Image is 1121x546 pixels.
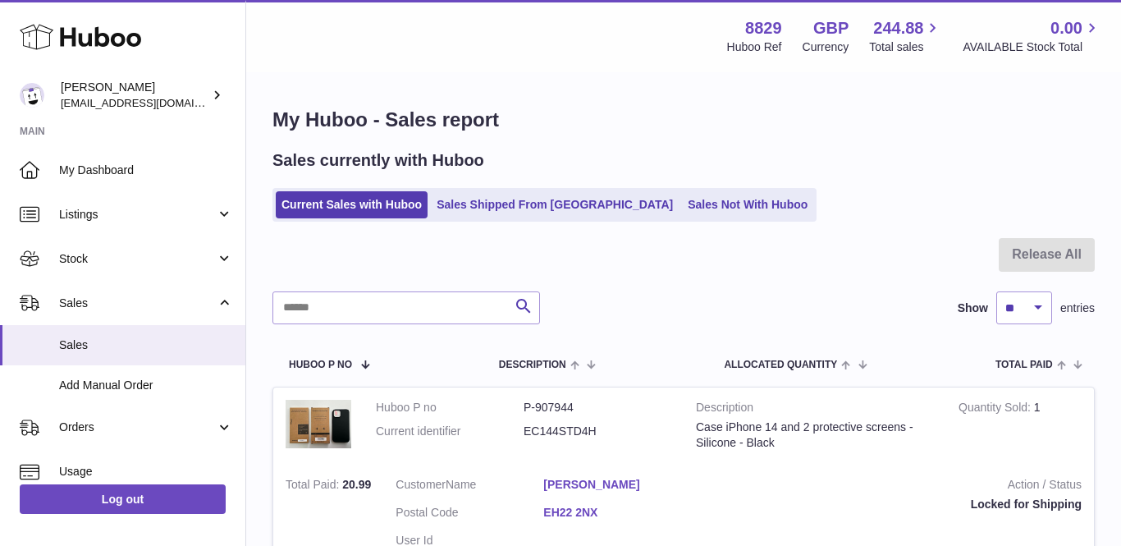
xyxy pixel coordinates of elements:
[272,107,1095,133] h1: My Huboo - Sales report
[1060,301,1095,316] span: entries
[716,477,1082,497] strong: Action / Status
[543,477,691,493] a: [PERSON_NAME]
[959,401,1034,418] strong: Quantity Sold
[289,360,352,370] span: Huboo P no
[524,424,671,439] dd: EC144STD4H
[963,17,1101,55] a: 0.00 AVAILABLE Stock Total
[813,17,849,39] strong: GBP
[696,420,934,451] div: Case iPhone 14 and 2 protective screens - Silicone - Black
[61,96,241,109] span: [EMAIL_ADDRESS][DOMAIN_NAME]
[61,80,208,111] div: [PERSON_NAME]
[59,378,233,393] span: Add Manual Order
[59,296,216,311] span: Sales
[873,17,923,39] span: 244.88
[276,191,428,218] a: Current Sales with Huboo
[20,484,226,514] a: Log out
[524,400,671,415] dd: P-907944
[543,505,691,521] a: EH22 2NX
[696,400,934,420] strong: Description
[59,420,216,435] span: Orders
[499,360,566,370] span: Description
[1050,17,1082,39] span: 0.00
[376,424,524,439] dt: Current identifier
[396,505,543,525] dt: Postal Code
[727,39,782,55] div: Huboo Ref
[716,497,1082,512] div: Locked for Shipping
[59,337,233,353] span: Sales
[682,191,813,218] a: Sales Not With Huboo
[59,251,216,267] span: Stock
[20,83,44,108] img: commandes@kpmatech.com
[272,149,484,172] h2: Sales currently with Huboo
[803,39,849,55] div: Currency
[286,478,342,495] strong: Total Paid
[995,360,1053,370] span: Total paid
[396,477,543,497] dt: Name
[342,478,371,491] span: 20.99
[745,17,782,39] strong: 8829
[59,464,233,479] span: Usage
[286,400,351,448] img: 88291702031087.png
[963,39,1101,55] span: AVAILABLE Stock Total
[431,191,679,218] a: Sales Shipped From [GEOGRAPHIC_DATA]
[869,17,942,55] a: 244.88 Total sales
[59,207,216,223] span: Listings
[869,39,942,55] span: Total sales
[59,163,233,178] span: My Dashboard
[958,301,988,316] label: Show
[946,388,1094,465] td: 1
[724,360,837,370] span: ALLOCATED Quantity
[376,400,524,415] dt: Huboo P no
[396,478,446,491] span: Customer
